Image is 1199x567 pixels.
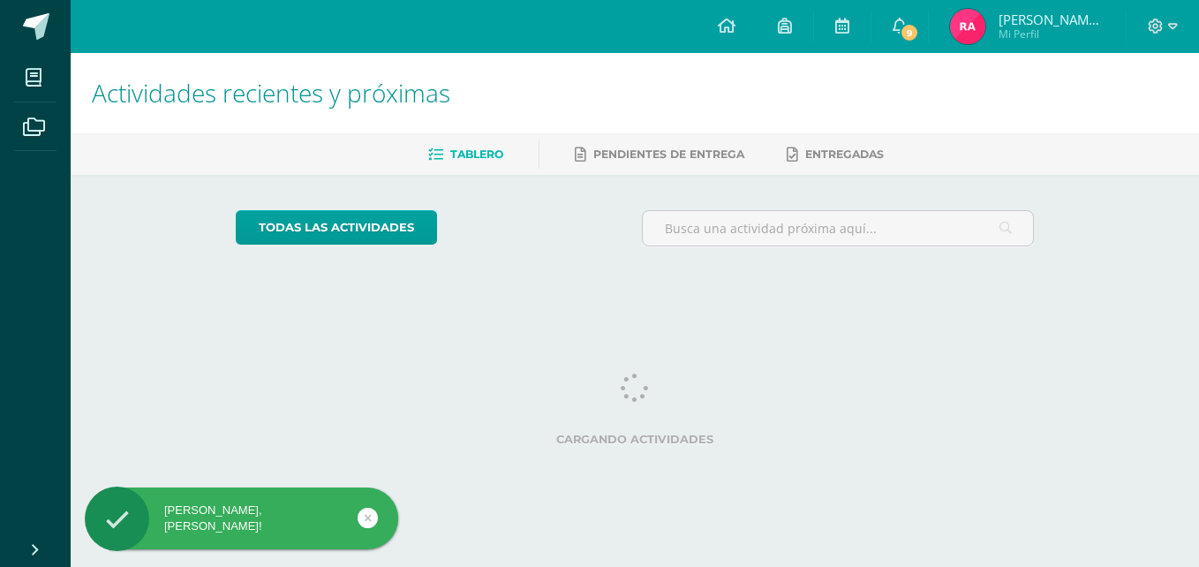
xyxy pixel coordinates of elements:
[236,433,1035,446] label: Cargando actividades
[999,26,1105,42] span: Mi Perfil
[643,211,1034,246] input: Busca una actividad próxima aquí...
[787,140,884,169] a: Entregadas
[950,9,985,44] img: 62ce50ef1053bc6a35ead78aeedbb622.png
[575,140,744,169] a: Pendientes de entrega
[85,503,398,534] div: [PERSON_NAME], [PERSON_NAME]!
[428,140,503,169] a: Tablero
[999,11,1105,28] span: [PERSON_NAME] Santiago
[805,147,884,161] span: Entregadas
[900,23,919,42] span: 9
[593,147,744,161] span: Pendientes de entrega
[236,210,437,245] a: todas las Actividades
[450,147,503,161] span: Tablero
[92,76,450,110] span: Actividades recientes y próximas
